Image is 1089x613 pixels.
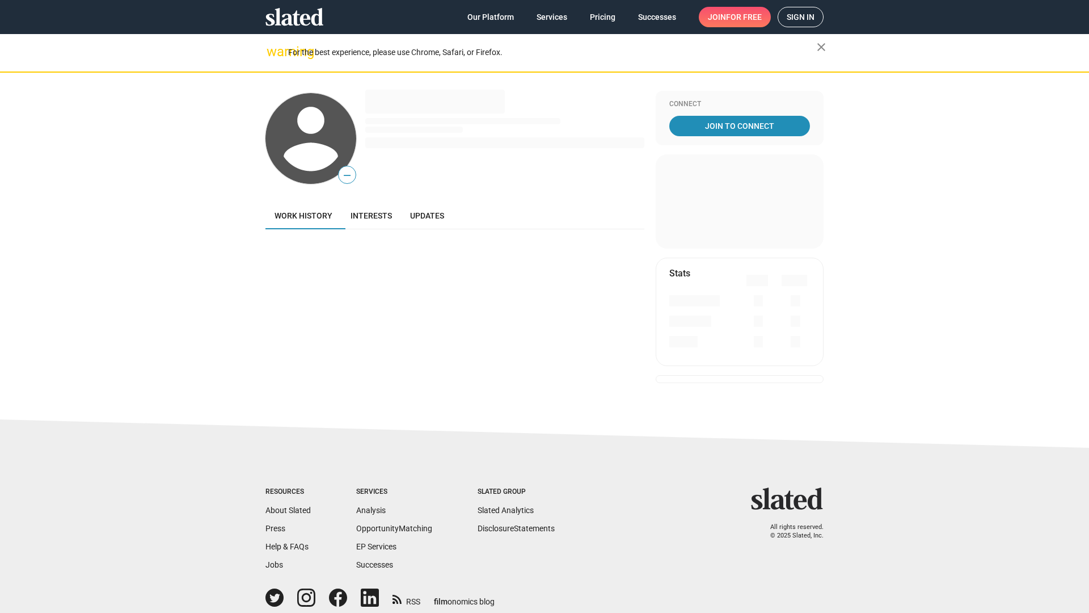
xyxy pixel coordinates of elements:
a: Analysis [356,506,386,515]
a: Interests [341,202,401,229]
a: OpportunityMatching [356,524,432,533]
span: Join To Connect [672,116,808,136]
a: Pricing [581,7,624,27]
a: Our Platform [458,7,523,27]
a: Sign in [778,7,824,27]
mat-card-title: Stats [669,267,690,279]
p: All rights reserved. © 2025 Slated, Inc. [758,523,824,540]
span: Services [537,7,567,27]
mat-icon: close [814,40,828,54]
span: film [434,597,448,606]
a: Successes [356,560,393,569]
a: About Slated [265,506,311,515]
span: Successes [638,7,676,27]
a: Successes [629,7,685,27]
span: Interests [351,211,392,220]
a: Updates [401,202,453,229]
div: Slated Group [478,488,555,497]
a: RSS [392,590,420,607]
a: Services [527,7,576,27]
mat-icon: warning [267,45,280,58]
span: Sign in [787,7,814,27]
span: Pricing [590,7,615,27]
span: Work history [275,211,332,220]
a: EP Services [356,542,396,551]
div: Resources [265,488,311,497]
span: — [339,168,356,183]
div: Services [356,488,432,497]
a: Press [265,524,285,533]
span: Join [708,7,762,27]
span: for free [726,7,762,27]
a: Joinfor free [699,7,771,27]
a: Join To Connect [669,116,810,136]
a: Work history [265,202,341,229]
a: Help & FAQs [265,542,309,551]
a: filmonomics blog [434,587,495,607]
a: Jobs [265,560,283,569]
span: Updates [410,211,444,220]
span: Our Platform [467,7,514,27]
a: DisclosureStatements [478,524,555,533]
a: Slated Analytics [478,506,534,515]
div: Connect [669,100,810,109]
div: For the best experience, please use Chrome, Safari, or Firefox. [288,45,817,60]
